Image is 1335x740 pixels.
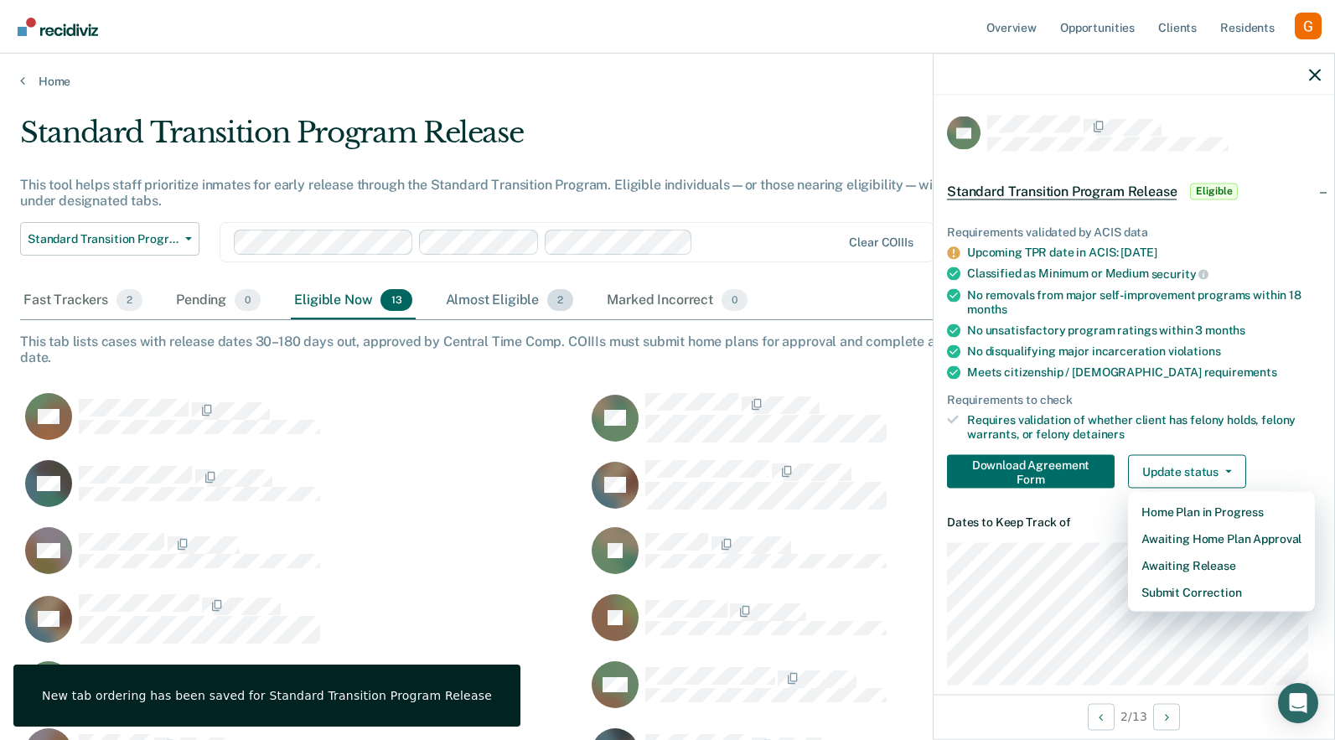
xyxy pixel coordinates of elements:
button: Previous Opportunity [1088,703,1115,730]
button: Submit Correction [1128,578,1315,605]
dt: Dates to Keep Track of [947,515,1321,529]
div: Open Intercom Messenger [1278,683,1318,723]
div: CaseloadOpportunityCell-2296218 [20,593,587,660]
span: 0 [722,289,748,311]
div: Meets citizenship / [DEMOGRAPHIC_DATA] [967,365,1321,379]
div: Marked Incorrect [603,282,751,319]
div: CaseloadOpportunityCell-285749 [587,526,1153,593]
div: This tool helps staff prioritize inmates for early release through the Standard Transition Progra... [20,177,1022,209]
div: 2 / 13 [934,694,1334,738]
button: Profile dropdown button [1295,13,1322,39]
div: Almost Eligible [442,282,577,319]
span: 13 [380,289,411,311]
span: Eligible [1190,183,1238,199]
div: Clear COIIIs [849,235,913,250]
div: CaseloadOpportunityCell-2332908 [20,459,587,526]
div: New tab ordering has been saved for Standard Transition Program Release [42,688,492,703]
div: No removals from major self-improvement programs within 18 [967,287,1321,316]
span: Standard Transition Program Release [28,232,179,246]
a: Navigate to form link [947,454,1121,488]
button: Update status [1128,454,1246,488]
div: Requirements to check [947,392,1321,406]
span: 2 [116,289,142,311]
span: months [1205,323,1245,336]
img: Recidiviz [18,18,98,36]
div: CaseloadOpportunityCell-212755 [20,526,587,593]
span: violations [1168,344,1221,357]
span: Standard Transition Program Release [947,183,1177,199]
div: Standard Transition Program Release [20,116,1022,163]
div: Classified as Minimum or Medium [967,267,1321,282]
span: requirements [1204,365,1277,378]
span: months [967,302,1007,315]
button: Next Opportunity [1153,703,1180,730]
div: CaseloadOpportunityCell-178658 [20,660,587,727]
div: Requires validation of whether client has felony holds, felony warrants, or felony [967,413,1321,442]
button: Download Agreement Form [947,454,1115,488]
div: Requirements validated by ACIS data [947,225,1321,239]
span: security [1151,267,1209,281]
div: Standard Transition Program ReleaseEligible [934,164,1334,218]
div: Upcoming TPR date in ACIS: [DATE] [967,246,1321,260]
div: No unsatisfactory program ratings within 3 [967,323,1321,337]
a: Home [20,74,1315,89]
span: 2 [547,289,573,311]
button: Home Plan in Progress [1128,498,1315,525]
div: No disqualifying major incarceration [967,344,1321,358]
div: Fast Trackers [20,282,146,319]
div: This tab lists cases with release dates 30–180 days out, approved by Central Time Comp. COIIIs mu... [20,334,1315,365]
div: CaseloadOpportunityCell-212994 [587,593,1153,660]
button: Awaiting Home Plan Approval [1128,525,1315,551]
div: CaseloadOpportunityCell-323124 [20,392,587,459]
div: CaseloadOpportunityCell-365600 [587,459,1153,526]
div: Pending [173,282,264,319]
div: Eligible Now [291,282,415,319]
span: 0 [235,289,261,311]
div: CaseloadOpportunityCell-2237622 [587,660,1153,727]
div: CaseloadOpportunityCell-352007 [587,392,1153,459]
span: detainers [1073,427,1125,441]
button: Awaiting Release [1128,551,1315,578]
